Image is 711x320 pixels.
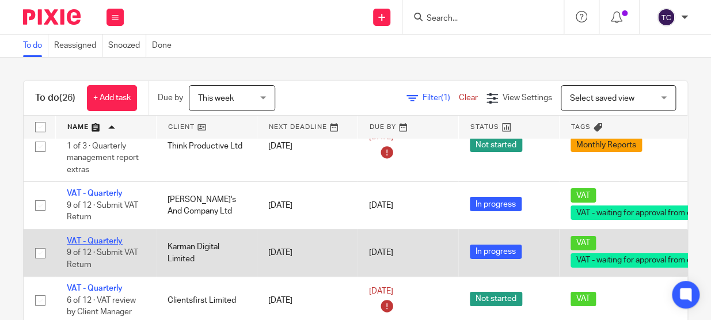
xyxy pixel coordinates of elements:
[23,9,81,25] img: Pixie
[54,35,102,57] a: Reassigned
[67,237,123,245] a: VAT - Quarterly
[156,111,257,182] td: Think Productive Ltd
[257,182,358,229] td: [DATE]
[423,94,459,102] span: Filter
[503,94,552,102] span: View Settings
[657,8,675,26] img: svg%3E
[571,188,596,203] span: VAT
[441,94,450,102] span: (1)
[198,94,234,102] span: This week
[459,94,478,102] a: Clear
[23,35,48,57] a: To do
[67,142,139,174] span: 1 of 3 · Quarterly management report extras
[570,94,634,102] span: Select saved view
[571,124,591,130] span: Tags
[470,292,522,306] span: Not started
[369,201,393,209] span: [DATE]
[156,182,257,229] td: [PERSON_NAME]'s And Company Ltd
[67,249,138,269] span: 9 of 12 · Submit VAT Return
[369,249,393,257] span: [DATE]
[108,35,146,57] a: Snoozed
[257,229,358,276] td: [DATE]
[470,197,522,211] span: In progress
[257,111,358,182] td: [DATE]
[369,287,393,295] span: [DATE]
[152,35,177,57] a: Done
[571,236,596,250] span: VAT
[67,296,136,317] span: 6 of 12 · VAT review by Client Manager
[470,138,522,152] span: Not started
[158,92,183,104] p: Due by
[571,138,642,152] span: Monthly Reports
[35,92,75,104] h1: To do
[67,189,123,197] a: VAT - Quarterly
[470,245,522,259] span: In progress
[156,229,257,276] td: Karman Digital Limited
[67,201,138,222] span: 9 of 12 · Submit VAT Return
[425,14,529,24] input: Search
[59,93,75,102] span: (26)
[571,292,596,306] span: VAT
[67,284,123,292] a: VAT - Quarterly
[87,85,137,111] a: + Add task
